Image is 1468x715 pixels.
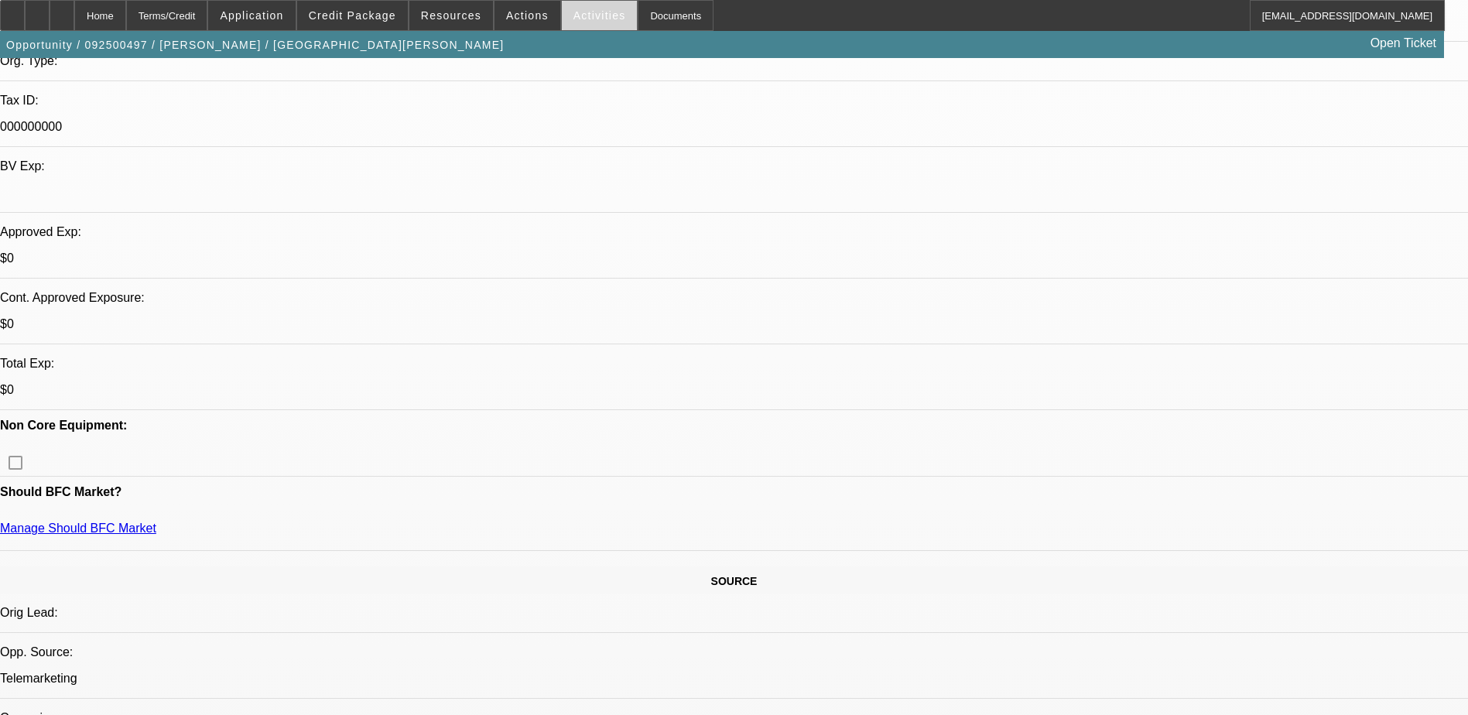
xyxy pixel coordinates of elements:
[573,9,626,22] span: Activities
[6,39,504,51] span: Opportunity / 092500497 / [PERSON_NAME] / [GEOGRAPHIC_DATA][PERSON_NAME]
[1364,30,1442,56] a: Open Ticket
[494,1,560,30] button: Actions
[421,9,481,22] span: Resources
[208,1,295,30] button: Application
[506,9,549,22] span: Actions
[297,1,408,30] button: Credit Package
[562,1,638,30] button: Activities
[220,9,283,22] span: Application
[409,1,493,30] button: Resources
[711,575,758,587] span: SOURCE
[309,9,396,22] span: Credit Package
